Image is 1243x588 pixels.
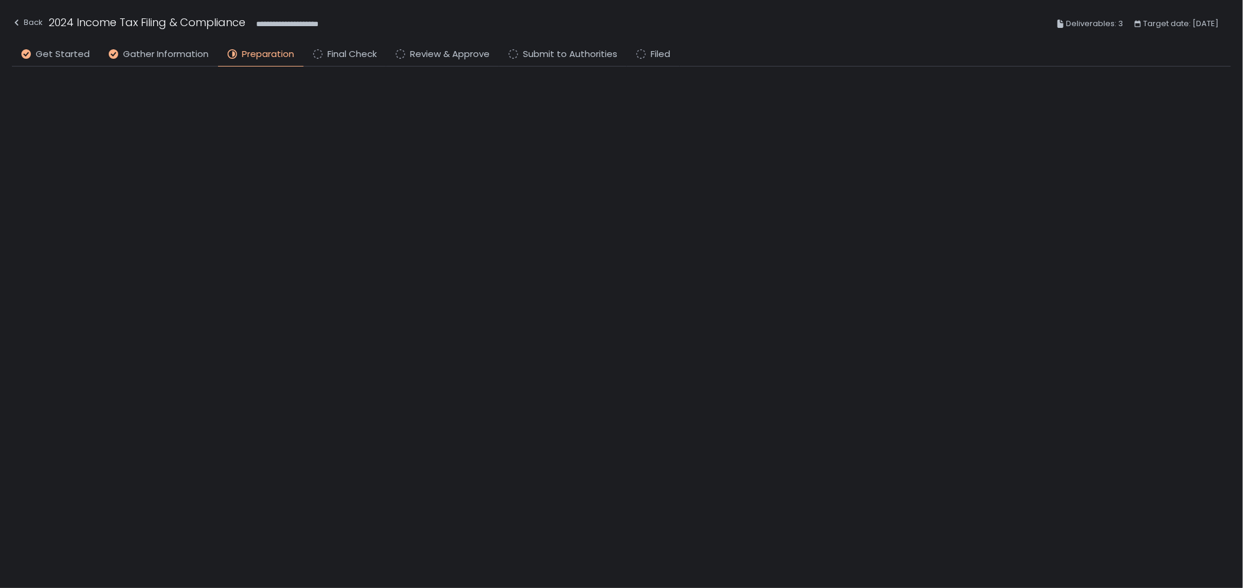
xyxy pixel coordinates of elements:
span: Deliverables: 3 [1067,17,1124,31]
h1: 2024 Income Tax Filing & Compliance [49,14,245,30]
span: Filed [651,48,670,61]
span: Submit to Authorities [523,48,617,61]
span: Gather Information [123,48,209,61]
div: Back [12,15,43,30]
span: Review & Approve [410,48,490,61]
span: Preparation [242,48,294,61]
button: Back [12,14,43,34]
span: Get Started [36,48,90,61]
span: Target date: [DATE] [1144,17,1219,31]
span: Final Check [327,48,377,61]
